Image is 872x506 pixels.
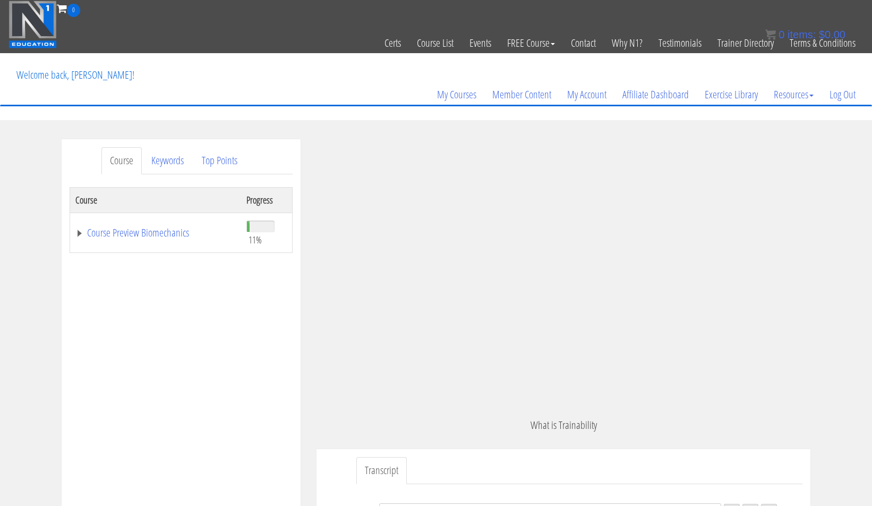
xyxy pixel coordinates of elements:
a: Events [461,17,499,69]
p: What is Trainability [317,417,810,433]
a: 0 items: $0.00 [765,29,845,40]
a: 0 [57,1,80,15]
bdi: 0.00 [819,29,845,40]
span: 0 [779,29,784,40]
a: Trainer Directory [709,17,782,69]
span: $ [819,29,825,40]
span: items: [788,29,816,40]
a: Top Points [193,147,246,174]
a: Transcript [356,457,407,484]
span: 0 [67,4,80,17]
span: 11% [249,234,262,246]
a: My Courses [429,69,484,120]
img: icon11.png [765,29,776,40]
a: My Account [559,69,614,120]
a: Course [101,147,142,174]
a: Terms & Conditions [782,17,864,69]
a: Log Out [822,69,864,120]
a: Course List [409,17,461,69]
a: Certs [377,17,409,69]
img: n1-education [8,1,57,48]
a: Member Content [484,69,559,120]
a: FREE Course [499,17,563,69]
th: Course [70,187,241,213]
a: Why N1? [604,17,651,69]
a: Exercise Library [697,69,766,120]
a: Affiliate Dashboard [614,69,697,120]
a: Keywords [143,147,192,174]
a: Contact [563,17,604,69]
th: Progress [241,187,293,213]
p: Welcome back, [PERSON_NAME]! [8,54,142,96]
a: Testimonials [651,17,709,69]
a: Resources [766,69,822,120]
a: Course Preview Biomechanics [75,227,236,238]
